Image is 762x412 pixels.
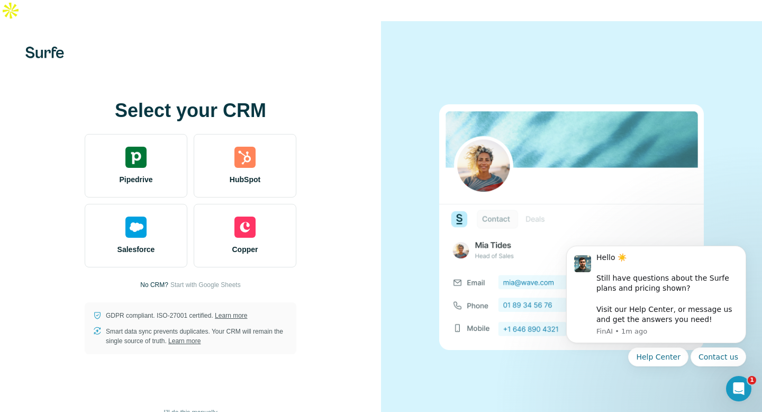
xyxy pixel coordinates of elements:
[25,47,64,58] img: Surfe's logo
[215,312,247,319] a: Learn more
[550,230,762,383] iframe: Intercom notifications message
[85,100,296,121] h1: Select your CRM
[168,337,201,345] a: Learn more
[234,147,256,168] img: hubspot's logo
[140,280,168,290] p: No CRM?
[119,174,152,185] span: Pipedrive
[230,174,260,185] span: HubSpot
[439,104,704,350] img: none image
[117,244,155,255] span: Salesforce
[170,280,241,290] button: Start with Google Sheets
[106,327,288,346] p: Smart data sync prevents duplicates. Your CRM will remain the single source of truth.
[106,311,247,320] p: GDPR compliant. ISO-27001 certified.
[125,147,147,168] img: pipedrive's logo
[748,376,756,384] span: 1
[234,217,256,238] img: copper's logo
[726,376,751,401] iframe: Intercom live chat
[125,217,147,238] img: salesforce's logo
[232,244,258,255] span: Copper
